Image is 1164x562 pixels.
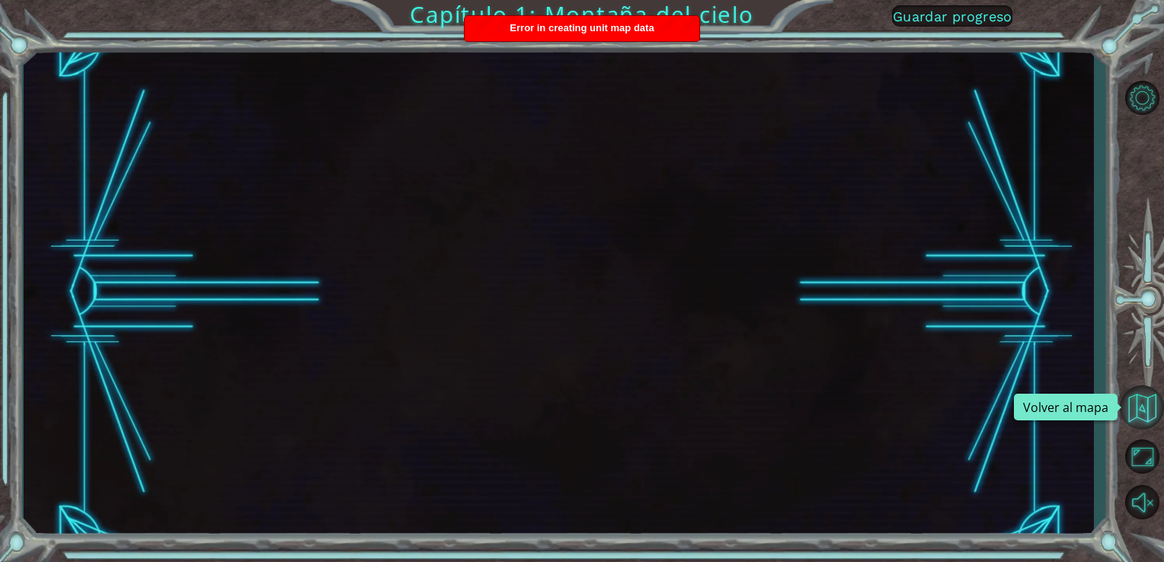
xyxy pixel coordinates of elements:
span: Guardar progreso [893,8,1012,24]
button: Opciones de nivel [1120,78,1164,119]
button: Sonido encendido [1120,481,1164,522]
a: Volver al mapa [1120,383,1164,433]
div: Volver al mapa [1014,394,1118,420]
span: Error in creating unit map data [510,22,654,34]
button: Guardar progreso [892,5,1012,27]
button: Maximizar navegador [1120,436,1164,477]
button: Volver al mapa [1120,385,1164,429]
